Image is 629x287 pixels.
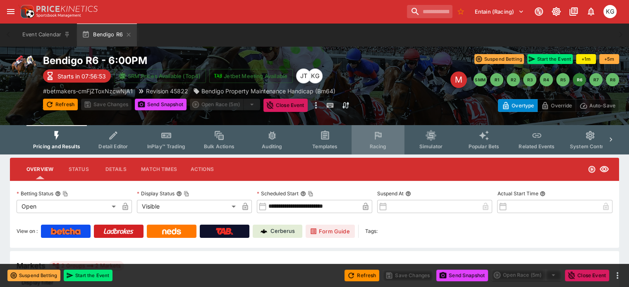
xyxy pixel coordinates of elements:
[474,54,524,64] button: Suspend Betting
[566,4,581,19] button: Documentation
[344,270,379,281] button: Refresh
[468,143,499,149] span: Popular Bets
[33,143,80,149] span: Pricing and Results
[589,101,615,110] p: Auto-Save
[20,159,60,179] button: Overview
[3,4,18,19] button: open drawer
[436,270,488,281] button: Send Snapshot
[497,190,538,197] p: Actual Start Time
[135,99,187,110] button: Send Snapshot
[556,73,569,86] button: R5
[193,87,335,95] div: Bendigo Property Maintenance Handicap (Bm64)
[599,54,619,64] button: +5m
[17,200,119,213] div: Open
[450,71,467,88] div: Edit Meeting
[43,99,78,110] button: Refresh
[162,228,181,235] img: Neds
[253,225,302,238] a: Cerberus
[43,87,133,95] p: Copy To Clipboard
[601,2,619,21] button: Kevin Gutschlag
[77,23,137,46] button: Bendigo R6
[584,4,598,19] button: Notifications
[184,159,221,179] button: Actions
[52,261,121,271] div: 2 Groups 2 Markets
[531,4,546,19] button: Connected to PK
[214,72,222,80] img: jetbet-logo.svg
[36,14,81,17] img: Sportsbook Management
[474,73,487,86] button: SMM
[60,159,97,179] button: Status
[137,200,239,213] div: Visible
[134,159,184,179] button: Match Times
[573,73,586,86] button: R6
[540,73,553,86] button: R4
[270,227,295,235] p: Cerberus
[296,69,311,83] div: Josh Tanner
[549,4,564,19] button: Toggle light/dark mode
[570,143,610,149] span: System Controls
[419,143,442,149] span: Simulator
[64,270,112,281] button: Start the Event
[17,261,45,270] h5: Markets
[519,143,555,149] span: Related Events
[17,225,38,238] label: View on :
[137,190,175,197] p: Display Status
[498,99,619,112] div: Start From
[576,54,596,64] button: +1m
[540,191,545,197] button: Actual Start Time
[7,270,60,281] button: Suspend Betting
[261,228,267,235] img: Cerberus
[190,99,260,110] div: split button
[523,73,536,86] button: R3
[589,73,603,86] button: R7
[612,270,622,280] button: more
[17,190,53,197] p: Betting Status
[62,191,68,197] button: Copy To Clipboard
[36,6,98,12] img: PriceKinetics
[257,190,299,197] p: Scheduled Start
[369,143,386,149] span: Racing
[606,73,619,86] button: R8
[565,270,609,281] button: Close Event
[146,87,188,95] p: Revision 45822
[147,143,185,149] span: InPlay™ Trading
[551,101,572,110] p: Override
[184,191,189,197] button: Copy To Clipboard
[18,3,35,20] img: PriceKinetics Logo
[588,165,596,173] svg: Open
[209,69,293,83] button: Jetbet Meeting Available
[17,23,75,46] button: Event Calendar
[603,5,617,18] div: Kevin Gutschlag
[204,143,234,149] span: Bulk Actions
[527,54,573,64] button: Start the Event
[43,54,379,67] h2: Copy To Clipboard
[407,5,452,18] input: search
[306,225,355,238] a: Form Guide
[308,191,313,197] button: Copy To Clipboard
[365,225,378,238] label: Tags:
[308,69,323,83] div: Kevin Gutschlag
[262,143,282,149] span: Auditing
[474,73,619,86] nav: pagination navigation
[10,54,36,81] img: horse_racing.png
[216,228,233,235] img: TabNZ
[26,125,603,154] div: Event type filters
[512,101,534,110] p: Overtype
[97,159,134,179] button: Details
[377,190,404,197] p: Suspend At
[114,69,206,83] button: SRM Prices Available (Top4)
[537,99,576,112] button: Override
[300,191,306,197] button: Scheduled StartCopy To Clipboard
[51,228,81,235] img: Betcha
[311,99,321,112] button: more
[470,5,529,18] button: Select Tenant
[98,143,128,149] span: Detail Editor
[405,191,411,197] button: Suspend At
[57,72,106,81] p: Starts in 07:56:53
[454,5,467,18] button: No Bookmarks
[312,143,337,149] span: Templates
[176,191,182,197] button: Display StatusCopy To Clipboard
[263,99,308,112] button: Close Event
[55,191,61,197] button: Betting StatusCopy To Clipboard
[201,87,335,95] p: Bendigo Property Maintenance Handicap (Bm64)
